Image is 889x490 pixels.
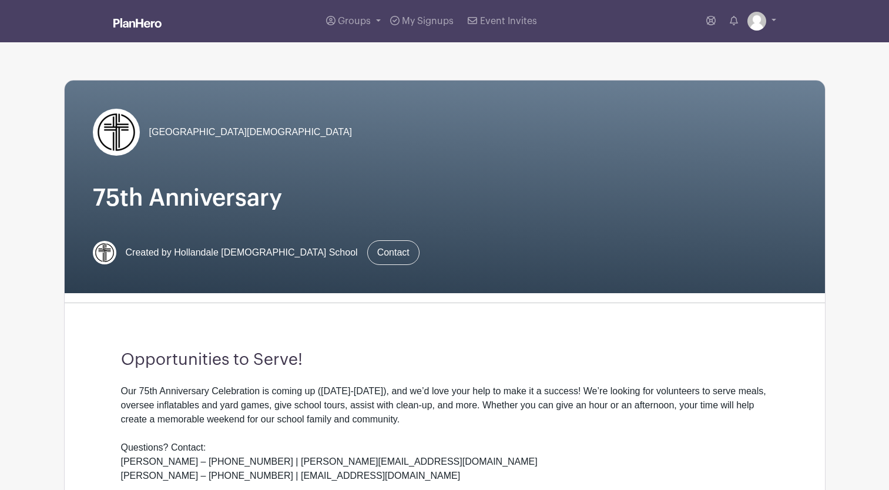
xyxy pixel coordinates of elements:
img: default-ce2991bfa6775e67f084385cd625a349d9dcbb7a52a09fb2fda1e96e2d18dcdb.png [747,12,766,31]
span: [GEOGRAPHIC_DATA][DEMOGRAPHIC_DATA] [149,125,353,139]
a: Contact [367,240,420,265]
img: HCS%20Cross.png [93,109,140,156]
div: Our 75th Anniversary Celebration is coming up ([DATE]-[DATE]), and we’d love your help to make it... [121,384,769,483]
span: Event Invites [480,16,537,26]
span: My Signups [402,16,454,26]
img: logo_white-6c42ec7e38ccf1d336a20a19083b03d10ae64f83f12c07503d8b9e83406b4c7d.svg [113,18,162,28]
span: Created by Hollandale [DEMOGRAPHIC_DATA] School [126,246,358,260]
h1: 75th Anniversary [93,184,797,212]
h3: Opportunities to Serve! [121,350,769,370]
img: HCS%20Cross.png [93,241,116,264]
span: Groups [338,16,371,26]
